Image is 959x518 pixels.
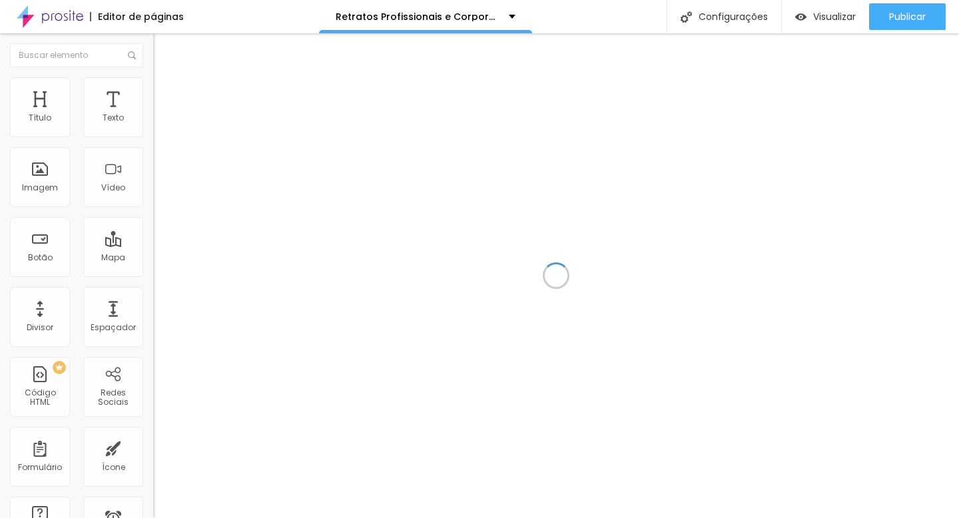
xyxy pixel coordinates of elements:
div: Imagem [22,183,58,192]
p: Retratos Profissionais e Corporativos no [GEOGRAPHIC_DATA] | [PERSON_NAME] [336,12,499,21]
input: Buscar elemento [10,43,143,67]
div: Editor de páginas [90,12,184,21]
div: Ícone [102,463,125,472]
div: Vídeo [101,183,125,192]
button: Publicar [869,3,946,30]
img: Icone [128,51,136,59]
div: Divisor [27,323,53,332]
div: Formulário [18,463,62,472]
div: Texto [103,113,124,123]
span: Publicar [889,11,926,22]
span: Visualizar [813,11,856,22]
div: Botão [28,253,53,262]
div: Espaçador [91,323,136,332]
div: Código HTML [13,388,66,407]
div: Mapa [101,253,125,262]
div: Redes Sociais [87,388,139,407]
img: view-1.svg [795,11,806,23]
img: Icone [681,11,692,23]
button: Visualizar [782,3,869,30]
div: Título [29,113,51,123]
